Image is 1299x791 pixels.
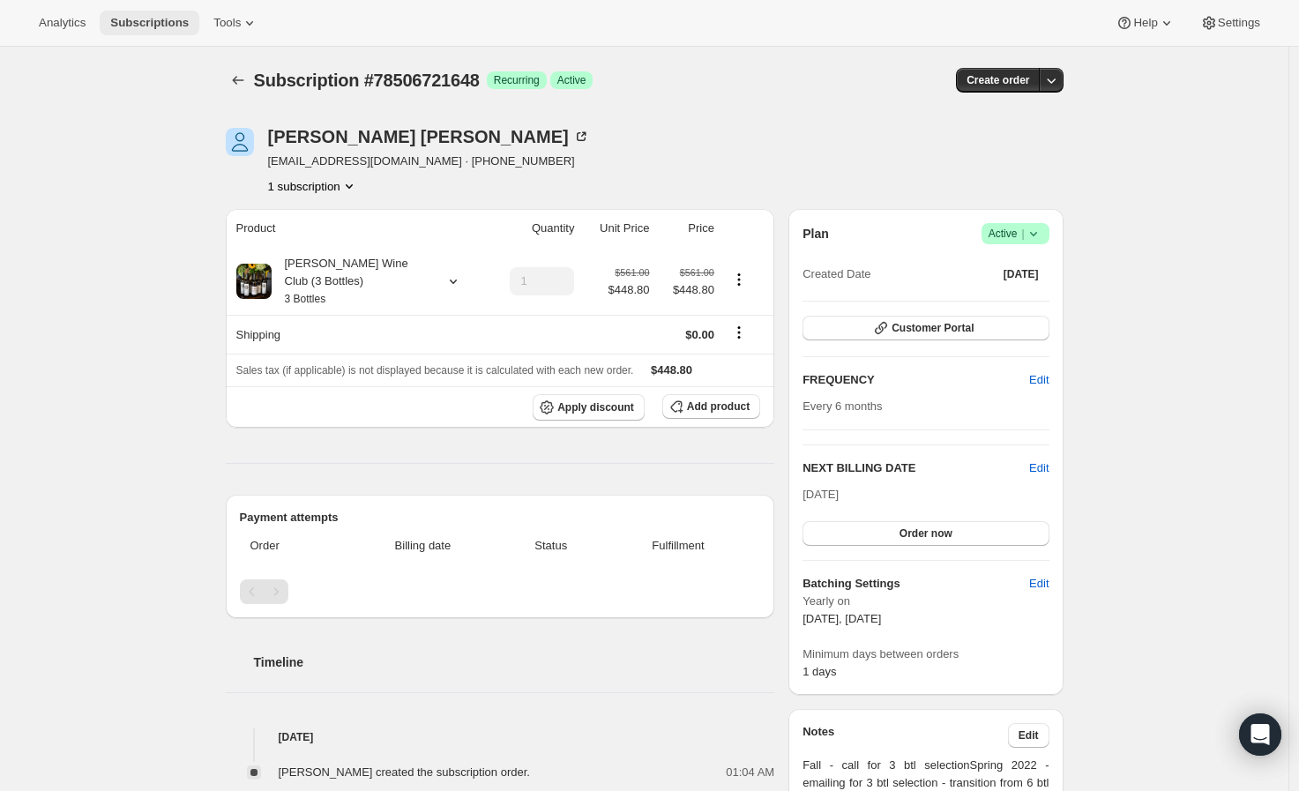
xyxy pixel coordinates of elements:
[680,267,714,278] small: $561.00
[1029,459,1049,477] button: Edit
[651,363,692,377] span: $448.80
[240,579,761,604] nav: Pagination
[1218,16,1260,30] span: Settings
[660,281,713,299] span: $448.80
[1004,267,1039,281] span: [DATE]
[1029,371,1049,389] span: Edit
[654,209,719,248] th: Price
[607,537,750,555] span: Fulfillment
[608,281,649,299] span: $448.80
[1190,11,1271,35] button: Settings
[726,764,774,781] span: 01:04 AM
[226,209,487,248] th: Product
[803,488,839,501] span: [DATE]
[226,128,254,156] span: Samantha Herman
[39,16,86,30] span: Analytics
[993,262,1049,287] button: [DATE]
[803,645,1049,663] span: Minimum days between orders
[557,73,586,87] span: Active
[687,399,750,414] span: Add product
[1029,575,1049,593] span: Edit
[268,177,358,195] button: Product actions
[240,509,761,526] h2: Payment attempts
[579,209,654,248] th: Unit Price
[803,575,1029,593] h6: Batching Settings
[272,255,430,308] div: [PERSON_NAME] Wine Club (3 Bottles)
[803,521,1049,546] button: Order now
[1133,16,1157,30] span: Help
[28,11,96,35] button: Analytics
[1019,366,1059,394] button: Edit
[1021,227,1024,241] span: |
[1239,713,1281,756] div: Open Intercom Messenger
[803,459,1029,477] h2: NEXT BILLING DATE
[725,270,753,289] button: Product actions
[203,11,269,35] button: Tools
[240,526,346,565] th: Order
[956,68,1040,93] button: Create order
[506,537,596,555] span: Status
[892,321,974,335] span: Customer Portal
[254,653,775,671] h2: Timeline
[1019,570,1059,598] button: Edit
[487,209,580,248] th: Quantity
[685,328,714,341] span: $0.00
[279,765,530,779] span: [PERSON_NAME] created the subscription order.
[254,71,480,90] span: Subscription #78506721648
[226,68,250,93] button: Subscriptions
[100,11,199,35] button: Subscriptions
[725,323,753,342] button: Shipping actions
[615,267,649,278] small: $561.00
[557,400,634,414] span: Apply discount
[803,723,1008,748] h3: Notes
[236,264,272,299] img: product img
[533,394,645,421] button: Apply discount
[1105,11,1185,35] button: Help
[213,16,241,30] span: Tools
[236,364,634,377] span: Sales tax (if applicable) is not displayed because it is calculated with each new order.
[989,225,1042,243] span: Active
[494,73,540,87] span: Recurring
[268,128,590,146] div: [PERSON_NAME] [PERSON_NAME]
[226,315,487,354] th: Shipping
[803,265,870,283] span: Created Date
[110,16,189,30] span: Subscriptions
[803,665,836,678] span: 1 days
[803,225,829,243] h2: Plan
[803,371,1029,389] h2: FREQUENCY
[803,593,1049,610] span: Yearly on
[900,526,952,541] span: Order now
[1019,728,1039,742] span: Edit
[285,293,326,305] small: 3 Bottles
[803,316,1049,340] button: Customer Portal
[803,399,882,413] span: Every 6 months
[268,153,590,170] span: [EMAIL_ADDRESS][DOMAIN_NAME] · [PHONE_NUMBER]
[1008,723,1049,748] button: Edit
[803,612,881,625] span: [DATE], [DATE]
[662,394,760,419] button: Add product
[967,73,1029,87] span: Create order
[350,537,496,555] span: Billing date
[226,728,775,746] h4: [DATE]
